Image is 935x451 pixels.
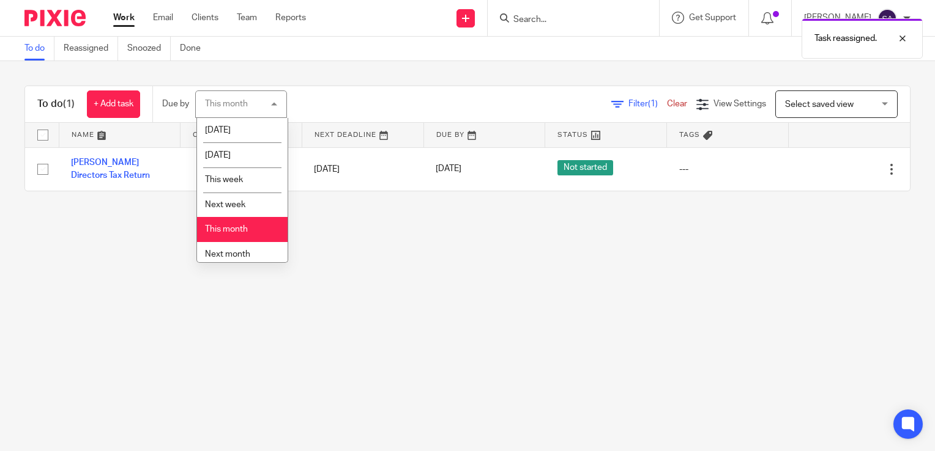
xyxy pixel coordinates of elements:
[275,12,306,24] a: Reports
[113,12,135,24] a: Work
[205,126,231,134] span: [DATE]
[153,12,173,24] a: Email
[713,100,766,108] span: View Settings
[814,32,877,45] p: Task reassigned.
[205,225,248,233] span: This month
[205,200,245,209] span: Next week
[302,147,423,191] td: [DATE]
[87,90,140,118] a: + Add task
[63,99,75,109] span: (1)
[237,12,257,24] a: Team
[667,100,687,108] a: Clear
[679,163,777,175] div: ---
[785,100,854,109] span: Select saved view
[205,151,231,159] span: [DATE]
[180,37,210,61] a: Done
[557,160,613,175] span: Not started
[205,175,243,184] span: This week
[436,165,461,174] span: [DATE]
[205,250,250,258] span: Next month
[127,37,171,61] a: Snoozed
[679,131,700,138] span: Tags
[71,158,150,179] a: [PERSON_NAME] Directors Tax Return
[192,12,218,24] a: Clients
[24,10,86,26] img: Pixie
[205,100,248,108] div: This month
[648,100,658,108] span: (1)
[24,37,54,61] a: To do
[64,37,118,61] a: Reassigned
[162,98,189,110] p: Due by
[37,98,75,111] h1: To do
[628,100,667,108] span: Filter
[877,9,897,28] img: svg%3E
